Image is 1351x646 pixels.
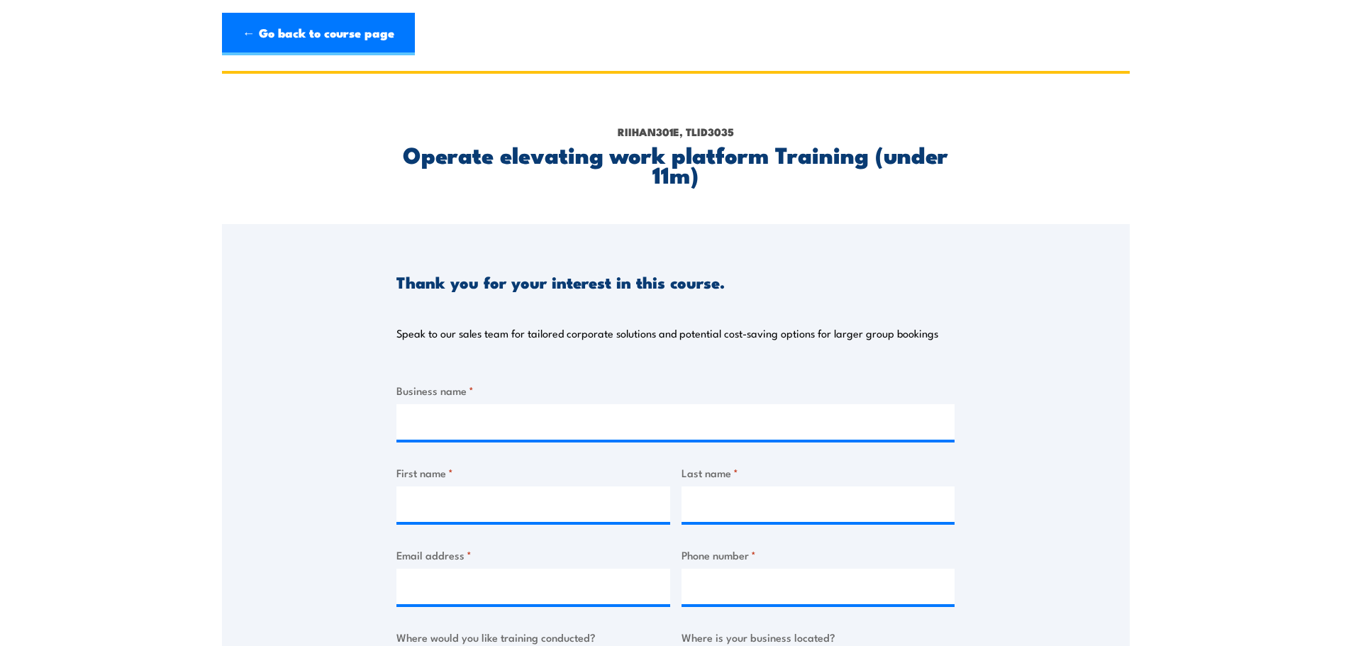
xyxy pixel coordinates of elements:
[396,124,955,140] p: RIIHAN301E, TLID3035
[396,547,670,563] label: Email address
[396,274,725,290] h3: Thank you for your interest in this course.
[682,464,955,481] label: Last name
[396,326,938,340] p: Speak to our sales team for tailored corporate solutions and potential cost-saving options for la...
[396,382,955,399] label: Business name
[396,629,670,645] label: Where would you like training conducted?
[396,144,955,184] h2: Operate elevating work platform Training (under 11m)
[682,547,955,563] label: Phone number
[396,464,670,481] label: First name
[222,13,415,55] a: ← Go back to course page
[682,629,955,645] label: Where is your business located?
